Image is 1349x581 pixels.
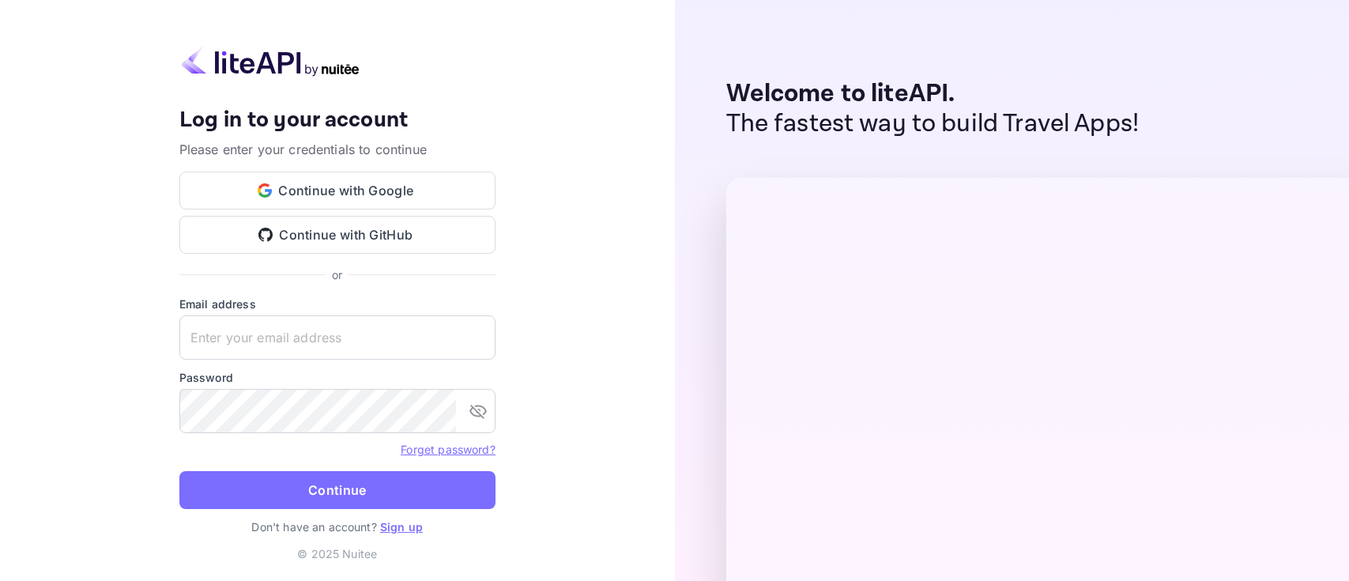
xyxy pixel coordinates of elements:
[179,369,496,386] label: Password
[179,519,496,535] p: Don't have an account?
[179,296,496,312] label: Email address
[380,520,423,534] a: Sign up
[462,395,494,427] button: toggle password visibility
[297,545,377,562] p: © 2025 Nuitee
[401,443,495,456] a: Forget password?
[726,79,1140,109] p: Welcome to liteAPI.
[179,471,496,509] button: Continue
[179,46,361,77] img: liteapi
[179,172,496,209] button: Continue with Google
[179,140,496,159] p: Please enter your credentials to continue
[179,315,496,360] input: Enter your email address
[332,266,342,283] p: or
[401,441,495,457] a: Forget password?
[179,107,496,134] h4: Log in to your account
[726,109,1140,139] p: The fastest way to build Travel Apps!
[179,216,496,254] button: Continue with GitHub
